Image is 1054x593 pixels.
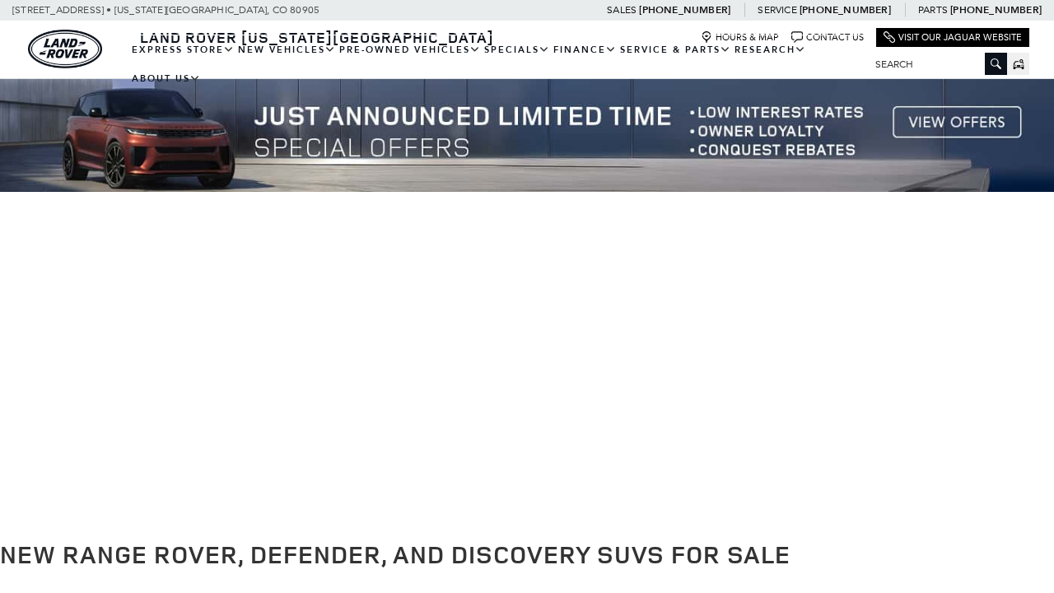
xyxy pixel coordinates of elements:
[918,4,948,16] span: Parts
[884,31,1022,44] a: Visit Our Jaguar Website
[800,3,891,16] a: [PHONE_NUMBER]
[701,31,779,44] a: Hours & Map
[130,35,236,64] a: EXPRESS STORE
[130,27,504,47] a: Land Rover [US_STATE][GEOGRAPHIC_DATA]
[28,30,102,68] img: Land Rover
[140,27,494,47] span: Land Rover [US_STATE][GEOGRAPHIC_DATA]
[338,35,483,64] a: Pre-Owned Vehicles
[236,35,338,64] a: New Vehicles
[863,54,1007,74] input: Search
[758,4,796,16] span: Service
[12,4,319,16] a: [STREET_ADDRESS] • [US_STATE][GEOGRAPHIC_DATA], CO 80905
[130,35,863,93] nav: Main Navigation
[130,64,203,93] a: About Us
[950,3,1042,16] a: [PHONE_NUMBER]
[483,35,552,64] a: Specials
[791,31,864,44] a: Contact Us
[28,30,102,68] a: land-rover
[733,35,808,64] a: Research
[618,35,733,64] a: Service & Parts
[552,35,618,64] a: Finance
[639,3,730,16] a: [PHONE_NUMBER]
[607,4,637,16] span: Sales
